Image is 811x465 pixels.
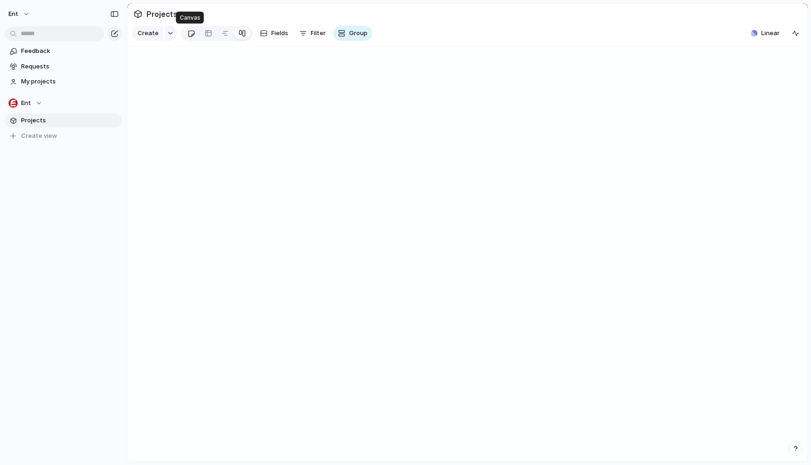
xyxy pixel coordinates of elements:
[21,46,119,56] span: Feedback
[5,60,122,74] a: Requests
[256,26,292,41] button: Fields
[333,26,372,41] button: Group
[132,26,163,41] button: Create
[747,26,783,40] button: Linear
[5,96,122,110] button: Ent
[5,113,122,127] a: Projects
[21,116,119,125] span: Projects
[4,7,35,22] button: ent
[21,131,57,141] span: Create view
[311,29,326,38] span: Filter
[8,9,18,19] span: ent
[21,77,119,86] span: My projects
[761,29,780,38] span: Linear
[5,129,122,143] button: Create view
[138,29,159,38] span: Create
[5,44,122,58] a: Feedback
[271,29,288,38] span: Fields
[296,26,329,41] button: Filter
[145,6,179,22] span: Projects
[5,75,122,89] a: My projects
[176,12,204,24] div: Canvas
[21,98,31,108] span: Ent
[21,62,119,71] span: Requests
[349,29,367,38] span: Group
